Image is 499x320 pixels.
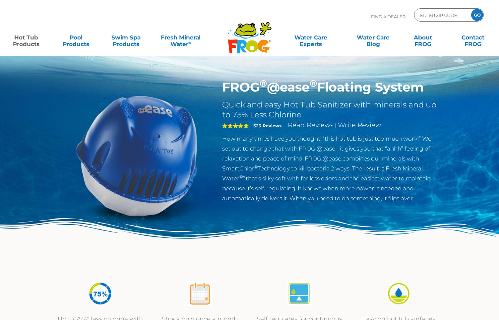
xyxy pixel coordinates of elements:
img: atease-icon-shock-once [187,281,212,306]
a: ContactFROG [454,31,492,44]
span: | [335,122,337,129]
input: GO [471,9,483,21]
a: Hot TubProducts [7,31,45,44]
img: icon-atease-75percent-less [88,281,113,306]
sup: ∞ [188,40,191,45]
a: Fresh MineralWater∞ [156,31,205,44]
a: Water CareExperts [280,31,343,44]
sup: ®∞ [239,174,246,179]
img: Frog Products Logo [224,13,275,54]
span: 5 [222,123,249,128]
a: PoolProducts [57,31,95,44]
h1: FROG @ease Floating System [222,80,439,95]
a: Read Reviews [288,121,334,129]
a: Swim SpaProducts [106,31,145,44]
sup: ® [260,78,267,89]
strong: 523 Reviews [253,123,281,128]
a: AboutFROG [404,31,442,44]
p: How many times have you thought, “this hot tub is just too much work!” We set out to change that ... [222,134,439,203]
a: Write Review [338,121,381,129]
h2: Quick and easy Hot Tub Sanitizer with minerals and up to 75% Less Chlorine [222,100,439,120]
a: Water CareBlog [353,31,392,44]
p: Find A Dealer [371,8,405,25]
img: hot-tub-product-atease-system.png [61,80,213,231]
img: atease-icon-self-regulates [287,281,312,306]
img: icon-atease-easy-on [386,281,411,306]
sup: ® [310,78,317,89]
sup: ® [254,164,258,169]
